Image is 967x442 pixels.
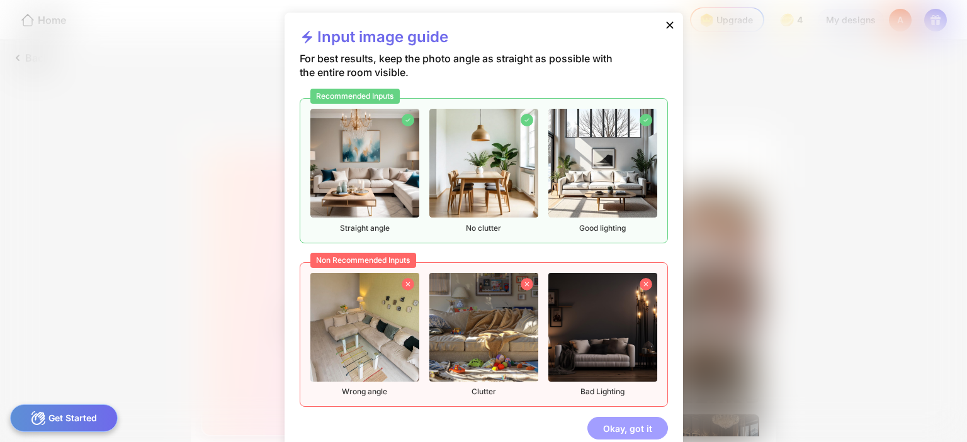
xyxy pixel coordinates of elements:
[429,109,538,233] div: No clutter
[429,273,538,382] img: nonrecommendedImageFurnished2.png
[310,273,419,382] img: nonrecommendedImageFurnished1.png
[310,253,417,268] div: Non Recommended Inputs
[548,273,657,397] div: Bad Lighting
[310,89,400,104] div: Recommended Inputs
[548,109,657,233] div: Good lighting
[310,109,419,218] img: recommendedImageFurnished1.png
[429,109,538,218] img: recommendedImageFurnished2.png
[429,273,538,397] div: Clutter
[10,404,118,432] div: Get Started
[300,52,628,98] div: For best results, keep the photo angle as straight as possible with the entire room visible.
[548,273,657,382] img: nonrecommendedImageFurnished3.png
[310,273,419,397] div: Wrong angle
[548,109,657,218] img: recommendedImageFurnished3.png
[587,417,668,439] div: Okay, got it
[310,109,419,233] div: Straight angle
[300,28,448,52] div: Input image guide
